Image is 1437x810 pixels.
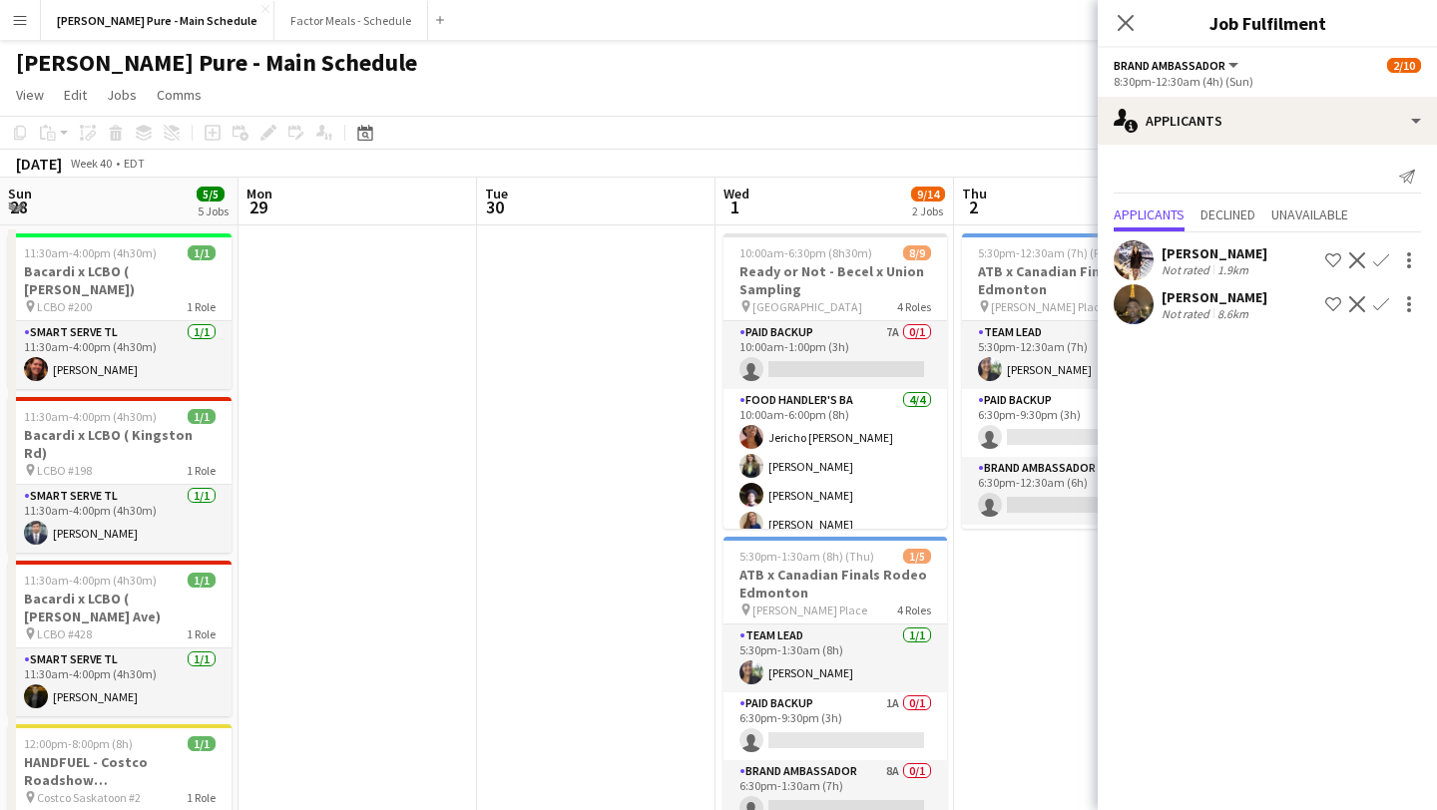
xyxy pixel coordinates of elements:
app-job-card: 11:30am-4:00pm (4h30m)1/1Bacardi x LCBO ( [PERSON_NAME] Ave) LCBO #4281 RoleSmart Serve TL1/111:3... [8,561,232,716]
span: Sun [8,185,32,202]
span: [GEOGRAPHIC_DATA] [752,299,862,314]
app-job-card: 5:30pm-12:30am (7h) (Fri)1/5ATB x Canadian Finals Rodeo Edmonton [PERSON_NAME] Place4 RolesTeam L... [962,233,1186,529]
span: 11:30am-4:00pm (4h30m) [24,573,157,588]
span: 1/1 [188,409,216,424]
span: 30 [482,196,508,218]
span: 1/1 [188,245,216,260]
span: Unavailable [1271,207,1348,221]
span: Edit [64,86,87,104]
h3: Bacardi x LCBO ( Kingston Rd) [8,426,232,462]
h3: ATB x Canadian Finals Rodeo Edmonton [723,566,947,602]
div: Not rated [1162,262,1213,277]
span: 4 Roles [897,603,931,617]
h3: Bacardi x LCBO ( [PERSON_NAME] Ave) [8,590,232,625]
div: [PERSON_NAME] [1162,244,1267,262]
a: View [8,82,52,108]
app-card-role: Brand Ambassador4A0/16:30pm-12:30am (6h) [962,457,1186,525]
app-card-role: Smart Serve TL1/111:30am-4:00pm (4h30m)[PERSON_NAME] [8,321,232,389]
app-card-role: Paid Backup1A0/16:30pm-9:30pm (3h) [962,389,1186,457]
h3: Bacardi x LCBO ( [PERSON_NAME]) [8,262,232,298]
div: Not rated [1162,306,1213,321]
button: Factor Meals - Schedule [274,1,428,40]
a: Comms [149,82,210,108]
span: 1 Role [187,463,216,478]
span: 10:00am-6:30pm (8h30m) [739,245,872,260]
app-card-role: Paid Backup7A0/110:00am-1:00pm (3h) [723,321,947,389]
app-job-card: 10:00am-6:30pm (8h30m)8/9Ready or Not - Becel x Union Sampling [GEOGRAPHIC_DATA]4 RolesPaid Backu... [723,233,947,529]
span: [PERSON_NAME] Place [752,603,867,617]
app-card-role: Brand Ambassador1A0/2 [962,525,1186,621]
button: [PERSON_NAME] Pure - Main Schedule [41,1,274,40]
span: 1 [720,196,749,218]
span: 8/9 [903,245,931,260]
span: Comms [157,86,202,104]
h3: Job Fulfilment [1098,10,1437,36]
div: 1.9km [1213,262,1252,277]
span: 2/10 [1387,58,1421,73]
h1: [PERSON_NAME] Pure - Main Schedule [16,48,417,78]
span: LCBO #198 [37,463,92,478]
app-card-role: Team Lead1/15:30pm-1:30am (8h)[PERSON_NAME] [723,624,947,692]
div: [DATE] [16,154,62,174]
app-card-role: Food Handler's BA4/410:00am-6:00pm (8h)Jericho [PERSON_NAME][PERSON_NAME][PERSON_NAME][PERSON_NAME] [723,389,947,544]
span: 2 [959,196,987,218]
span: Wed [723,185,749,202]
span: Jobs [107,86,137,104]
span: 1/1 [188,736,216,751]
span: 11:30am-4:00pm (4h30m) [24,409,157,424]
a: Jobs [99,82,145,108]
span: 11:30am-4:00pm (4h30m) [24,245,157,260]
span: Applicants [1114,207,1185,221]
app-card-role: Smart Serve TL1/111:30am-4:00pm (4h30m)[PERSON_NAME] [8,485,232,553]
span: LCBO #200 [37,299,92,314]
span: View [16,86,44,104]
span: 5:30pm-1:30am (8h) (Thu) [739,549,874,564]
span: Declined [1200,207,1255,221]
span: 29 [243,196,272,218]
span: 1 Role [187,299,216,314]
span: 1 Role [187,626,216,641]
span: Week 40 [66,156,116,171]
div: [PERSON_NAME] [1162,288,1267,306]
app-job-card: 11:30am-4:00pm (4h30m)1/1Bacardi x LCBO ( [PERSON_NAME]) LCBO #2001 RoleSmart Serve TL1/111:30am-... [8,233,232,389]
app-card-role: Paid Backup1A0/16:30pm-9:30pm (3h) [723,692,947,760]
div: EDT [124,156,145,171]
span: 5:30pm-12:30am (7h) (Fri) [978,245,1111,260]
button: Brand Ambassador [1114,58,1241,73]
span: 1/5 [903,549,931,564]
span: 1 Role [187,790,216,805]
h3: Ready or Not - Becel x Union Sampling [723,262,947,298]
app-card-role: Smart Serve TL1/111:30am-4:00pm (4h30m)[PERSON_NAME] [8,648,232,716]
h3: ATB x Canadian Finals Rodeo Edmonton [962,262,1186,298]
div: 8:30pm-12:30am (4h) (Sun) [1114,74,1421,89]
div: 2 Jobs [912,203,944,218]
span: LCBO #428 [37,626,92,641]
span: Costco Saskatoon #2 [37,790,141,805]
span: [PERSON_NAME] Place [991,299,1106,314]
app-card-role: Team Lead1/15:30pm-12:30am (7h)[PERSON_NAME] [962,321,1186,389]
div: Applicants [1098,97,1437,145]
app-job-card: 11:30am-4:00pm (4h30m)1/1Bacardi x LCBO ( Kingston Rd) LCBO #1981 RoleSmart Serve TL1/111:30am-4:... [8,397,232,553]
span: 5/5 [197,187,225,202]
h3: HANDFUEL - Costco Roadshow [GEOGRAPHIC_DATA], [GEOGRAPHIC_DATA] [8,753,232,789]
span: 12:00pm-8:00pm (8h) [24,736,133,751]
span: 9/14 [911,187,945,202]
div: 8.6km [1213,306,1252,321]
span: 4 Roles [897,299,931,314]
span: Mon [246,185,272,202]
span: Brand Ambassador [1114,58,1225,73]
span: 1/1 [188,573,216,588]
span: Thu [962,185,987,202]
span: Tue [485,185,508,202]
div: 5 Jobs [198,203,229,218]
a: Edit [56,82,95,108]
span: 28 [5,196,32,218]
